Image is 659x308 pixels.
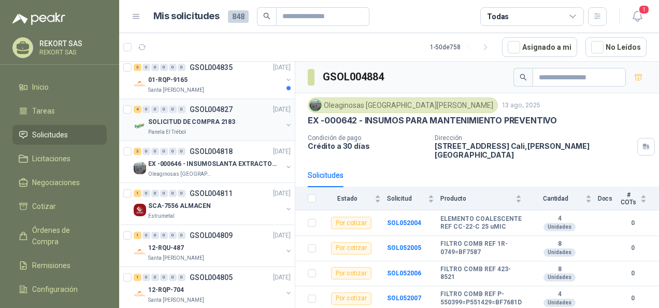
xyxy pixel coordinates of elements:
a: SOL052006 [387,270,421,277]
a: Órdenes de Compra [12,220,107,251]
span: # COTs [619,191,638,206]
div: 0 [142,148,150,155]
p: GSOL004818 [190,148,233,155]
div: 0 [142,64,150,71]
div: Unidades [543,248,576,257]
th: # COTs [619,187,659,211]
div: 0 [142,106,150,113]
p: Dirección [435,134,633,142]
span: 848 [228,10,249,23]
th: Producto [440,187,528,211]
p: REKORT SAS [39,49,104,55]
div: 0 [169,232,177,239]
b: 0 [619,293,647,303]
p: Santa [PERSON_NAME] [148,254,204,262]
a: 4 0 0 0 0 0 GSOL004827[DATE] Company LogoSOLICITUD DE COMPRA 2183Panela El Trébol [134,103,293,136]
div: Por cotizar [331,242,371,255]
div: Unidades [543,223,576,231]
div: Por cotizar [331,217,371,229]
p: Estrumetal [148,212,175,220]
img: Company Logo [134,120,146,132]
b: 4 [528,215,592,223]
p: Oleaginosas [GEOGRAPHIC_DATA][PERSON_NAME] [148,170,213,178]
p: GSOL004811 [190,190,233,197]
a: 1 0 0 0 0 0 GSOL004811[DATE] Company LogoSCA-7556 ALMACENEstrumetal [134,187,293,220]
div: 4 [134,106,141,113]
p: GSOL004835 [190,64,233,71]
p: Condición de pago [308,134,426,142]
div: 0 [160,190,168,197]
span: search [263,12,270,20]
div: Todas [487,11,509,22]
button: No Leídos [585,37,647,57]
b: FILTRO COMB REF 423-8521 [440,265,522,282]
div: Por cotizar [331,292,371,305]
div: Oleaginosas [GEOGRAPHIC_DATA][PERSON_NAME] [308,97,498,113]
div: 0 [178,274,185,281]
span: Órdenes de Compra [32,225,97,247]
b: FILTRO COMB REF 1R-0749=BF7587 [440,240,522,256]
p: 01-RQP-9165 [148,75,188,85]
div: 1 [134,232,141,239]
p: [DATE] [273,105,291,115]
p: 13 ago, 2025 [502,101,540,110]
b: FILTRO COMB REF P-550399=P551429=BF7681D [440,290,522,306]
th: Solicitud [387,187,440,211]
a: Solicitudes [12,125,107,145]
div: 1 [134,274,141,281]
button: Asignado a mi [502,37,577,57]
div: 0 [178,232,185,239]
span: Remisiones [32,260,70,271]
span: Tareas [32,105,55,117]
div: 0 [160,274,168,281]
b: 0 [619,218,647,228]
div: 0 [169,148,177,155]
img: Logo peakr [12,12,65,25]
div: 0 [178,148,185,155]
a: 3 0 0 0 0 0 GSOL004818[DATE] Company LogoEX -000646 - INSUMOSLANTA EXTRACTORAOleaginosas [GEOGRAP... [134,145,293,178]
div: 0 [151,148,159,155]
b: 4 [528,290,592,299]
a: 1 0 0 0 0 0 GSOL004809[DATE] Company Logo12-RQU-487Santa [PERSON_NAME] [134,229,293,262]
div: 0 [160,232,168,239]
a: Negociaciones [12,173,107,192]
a: Tareas [12,101,107,121]
div: 0 [178,190,185,197]
a: SOL052004 [387,219,421,227]
p: [DATE] [273,231,291,241]
div: 3 [134,148,141,155]
h3: GSOL004884 [323,69,385,85]
a: Remisiones [12,256,107,275]
p: 12-RQU-487 [148,243,184,253]
a: SOL052005 [387,244,421,251]
div: 0 [169,64,177,71]
a: Cotizar [12,197,107,216]
img: Company Logo [134,246,146,258]
span: Solicitud [387,195,426,202]
div: 0 [169,274,177,281]
div: 0 [160,106,168,113]
a: Inicio [12,77,107,97]
p: Santa [PERSON_NAME] [148,86,204,94]
img: Company Logo [134,162,146,174]
p: [DATE] [273,147,291,157]
p: Santa [PERSON_NAME] [148,296,204,304]
div: 0 [151,190,159,197]
p: EX -000646 - INSUMOSLANTA EXTRACTORA [148,159,277,169]
b: 0 [619,243,647,253]
b: ELEMENTO COALESCENTE REF CC-22-C 25 uMIC [440,215,522,231]
p: [DATE] [273,63,291,73]
span: Cantidad [528,195,583,202]
div: 0 [169,106,177,113]
span: Producto [440,195,513,202]
div: 3 [134,64,141,71]
b: 0 [619,269,647,278]
p: [DATE] [273,189,291,199]
span: search [520,74,527,81]
div: 0 [160,64,168,71]
span: Solicitudes [32,129,68,141]
p: Crédito a 30 días [308,142,426,150]
div: 0 [151,274,159,281]
div: 1 [134,190,141,197]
